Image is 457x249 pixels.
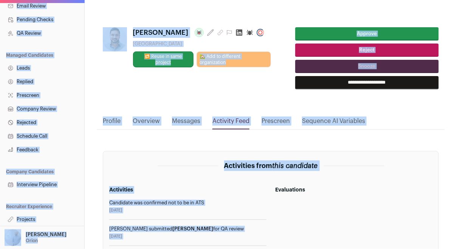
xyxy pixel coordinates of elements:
span: [PERSON_NAME] [133,27,189,38]
p: Orion [26,238,38,244]
span: [PERSON_NAME] [172,226,213,231]
button: Snooze [295,60,439,73]
div: [GEOGRAPHIC_DATA] [133,41,271,47]
a: Messages [172,117,200,129]
h3: Evaluations [276,186,433,194]
div: [DATE] [109,207,266,213]
a: 🏡 Add to different organization [197,51,271,67]
a: Activity Feed [212,117,249,129]
h3: Activities [109,186,266,194]
a: Overview [133,117,160,129]
img: 97332-medium_jpg [5,229,21,246]
img: ccaf6666af248c31a77e24eeb89f703a04001e8591915c818bc804f83d940781.jpg [103,27,127,51]
button: Reject [295,44,439,57]
a: Profile [103,117,121,129]
div: Candidate was confirmed not to be in ATS [109,200,266,206]
a: Sequence AI Variables [302,117,365,129]
button: 🔂 Reuse in same project [133,51,194,67]
button: Approve [295,27,439,40]
a: Prescreen [262,117,290,129]
div: [DATE] [109,233,266,240]
button: Open dropdown [3,229,68,246]
p: [PERSON_NAME] [26,232,67,238]
span: this candidate [273,162,318,169]
h2: Activities from [224,160,318,171]
div: [PERSON_NAME] submitted for QA review [109,226,266,232]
